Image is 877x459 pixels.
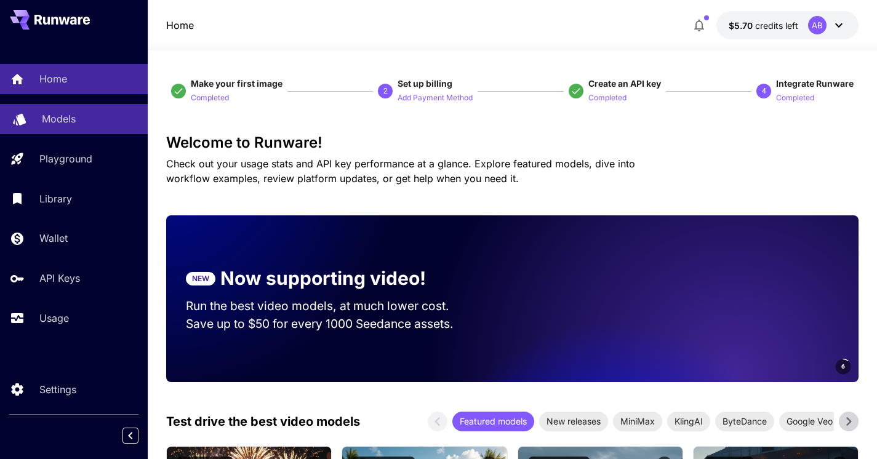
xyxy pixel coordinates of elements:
[186,315,473,333] p: Save up to $50 for every 1000 Seedance assets.
[841,362,845,371] span: 6
[588,90,627,105] button: Completed
[776,90,814,105] button: Completed
[220,265,426,292] p: Now supporting video!
[39,71,67,86] p: Home
[539,415,608,428] span: New releases
[166,134,859,151] h3: Welcome to Runware!
[39,191,72,206] p: Library
[383,86,388,97] p: 2
[779,415,840,428] span: Google Veo
[613,415,662,428] span: MiniMax
[613,412,662,431] div: MiniMax
[191,90,229,105] button: Completed
[398,92,473,104] p: Add Payment Method
[729,20,755,31] span: $5.70
[39,311,69,325] p: Usage
[166,412,360,431] p: Test drive the best video models
[716,11,859,39] button: $5.70042AB
[762,86,766,97] p: 4
[166,18,194,33] a: Home
[39,271,80,285] p: API Keys
[715,412,774,431] div: ByteDance
[715,415,774,428] span: ByteDance
[776,78,854,89] span: Integrate Runware
[398,78,452,89] span: Set up billing
[779,412,840,431] div: Google Veo
[166,158,635,185] span: Check out your usage stats and API key performance at a glance. Explore featured models, dive int...
[452,415,534,428] span: Featured models
[539,412,608,431] div: New releases
[808,16,827,34] div: AB
[39,231,68,245] p: Wallet
[452,412,534,431] div: Featured models
[398,90,473,105] button: Add Payment Method
[588,78,661,89] span: Create an API key
[191,78,282,89] span: Make your first image
[191,92,229,104] p: Completed
[122,428,138,444] button: Collapse sidebar
[39,151,92,166] p: Playground
[755,20,798,31] span: credits left
[39,382,76,397] p: Settings
[667,415,710,428] span: KlingAI
[667,412,710,431] div: KlingAI
[42,111,76,126] p: Models
[588,92,627,104] p: Completed
[166,18,194,33] nav: breadcrumb
[776,92,814,104] p: Completed
[186,297,473,315] p: Run the best video models, at much lower cost.
[729,19,798,32] div: $5.70042
[132,425,148,447] div: Collapse sidebar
